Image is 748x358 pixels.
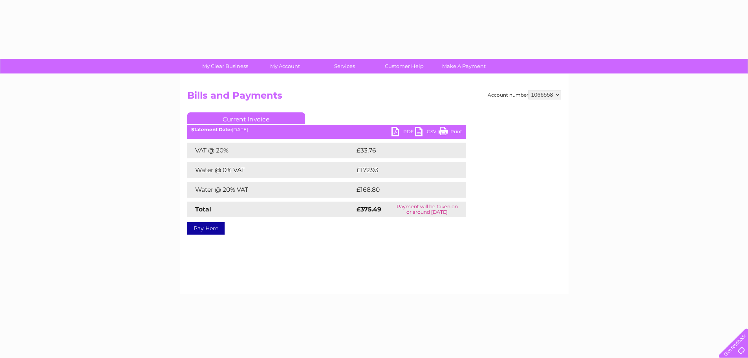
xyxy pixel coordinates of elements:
a: Services [312,59,377,73]
td: Payment will be taken on or around [DATE] [388,202,466,217]
div: [DATE] [187,127,466,132]
td: VAT @ 20% [187,143,355,158]
a: My Clear Business [193,59,258,73]
b: Statement Date: [191,127,232,132]
td: £172.93 [355,162,452,178]
td: Water @ 20% VAT [187,182,355,198]
a: My Account [252,59,317,73]
h2: Bills and Payments [187,90,561,105]
a: Make A Payment [432,59,496,73]
td: £168.80 [355,182,452,198]
td: Water @ 0% VAT [187,162,355,178]
a: Customer Help [372,59,437,73]
a: Current Invoice [187,112,305,124]
a: Pay Here [187,222,225,235]
strong: £375.49 [357,206,381,213]
strong: Total [195,206,211,213]
a: CSV [415,127,439,138]
div: Account number [488,90,561,99]
a: PDF [391,127,415,138]
td: £33.76 [355,143,450,158]
a: Print [439,127,462,138]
